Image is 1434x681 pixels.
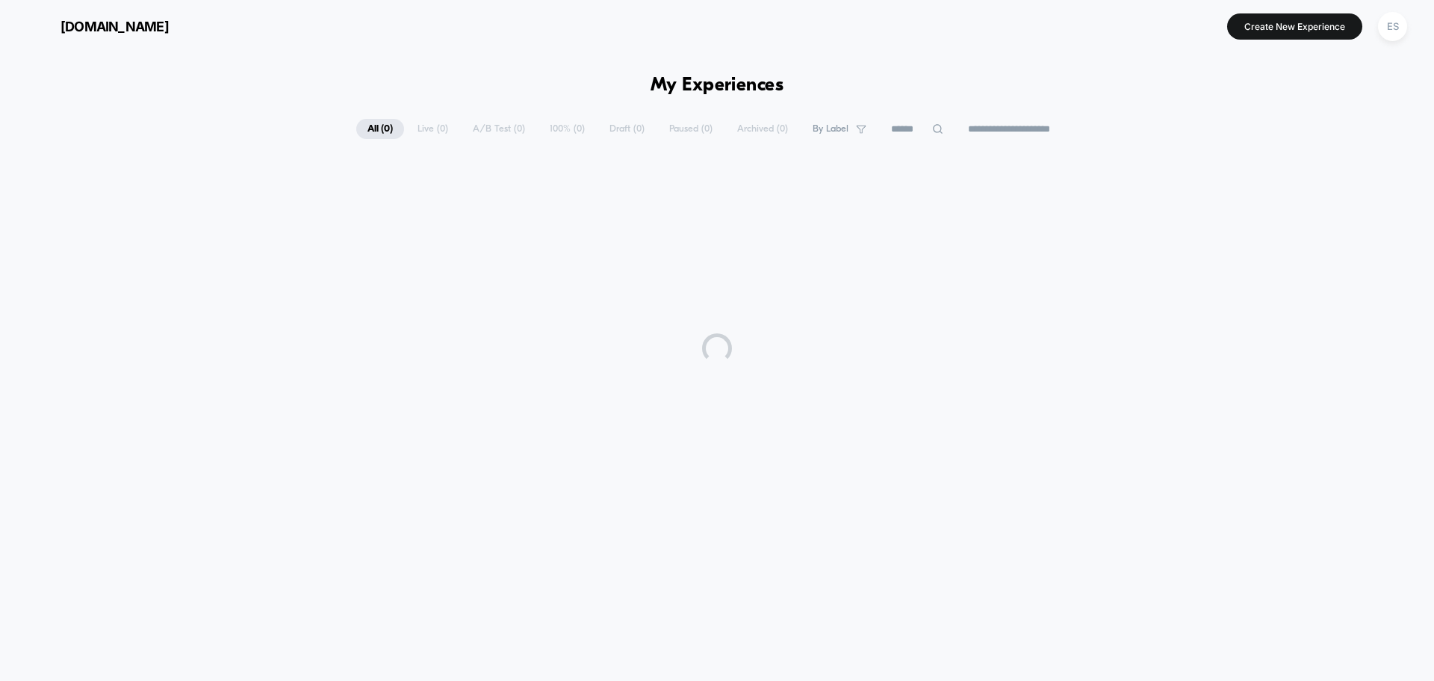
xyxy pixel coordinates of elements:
span: [DOMAIN_NAME] [60,19,169,34]
div: ES [1378,12,1407,41]
span: By Label [813,123,848,135]
button: Create New Experience [1227,13,1362,40]
h1: My Experiences [651,75,784,96]
span: All ( 0 ) [356,119,404,139]
button: ES [1374,11,1412,42]
button: [DOMAIN_NAME] [22,14,173,38]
